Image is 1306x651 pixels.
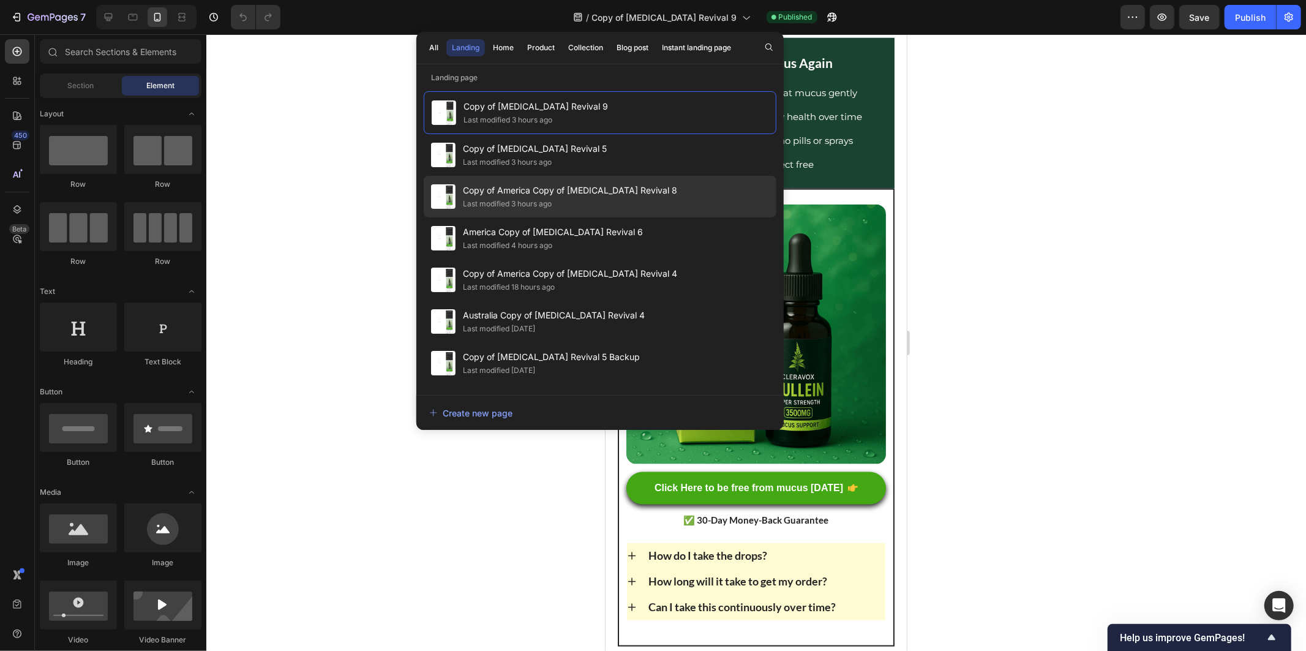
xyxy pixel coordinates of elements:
[124,457,201,468] div: Button
[493,42,514,53] div: Home
[463,183,677,198] span: Copy of America Copy of [MEDICAL_DATA] Revival 8
[40,256,117,267] div: Row
[463,141,607,156] span: Copy of [MEDICAL_DATA] Revival 5
[1120,630,1279,645] button: Show survey - Help us improve GemPages!
[40,557,117,568] div: Image
[231,5,280,29] div: Undo/Redo
[182,104,201,124] span: Toggle open
[1235,11,1266,24] div: Publish
[463,308,645,323] span: Australia Copy of [MEDICAL_DATA] Revival 4
[463,364,535,377] div: Last modified [DATE]
[21,170,280,430] img: Alt Image
[40,39,201,64] input: Search Sections & Elements
[527,42,555,53] div: Product
[463,156,552,168] div: Last modified 3 hours ago
[12,130,29,140] div: 450
[182,282,201,301] span: Toggle open
[124,356,201,367] div: Text Block
[592,11,737,24] span: Copy of [MEDICAL_DATA] Revival 9
[40,179,117,190] div: Row
[40,634,117,645] div: Video
[662,42,731,53] div: Instant landing page
[463,198,552,210] div: Last modified 3 hours ago
[124,256,201,267] div: Row
[779,12,812,23] span: Published
[80,10,86,24] p: 7
[617,42,648,53] div: Blog post
[563,39,609,56] button: Collection
[1264,591,1294,620] div: Open Intercom Messenger
[49,448,238,461] p: Click Here to be free from mucus [DATE]
[463,350,640,364] span: Copy of [MEDICAL_DATA] Revival 5 Backup
[429,401,771,425] button: Create new page
[62,98,247,115] p: Fast-absorbing liquid — no pills or sprays
[487,39,519,56] button: Home
[21,438,280,470] a: Click Here to be free from mucus [DATE]
[62,74,257,91] p: Supports lung and airway health over time
[21,170,280,430] a: Image Title
[43,514,162,528] span: How do I take the drops?
[463,323,535,335] div: Last modified [DATE]
[568,42,603,53] div: Collection
[40,457,117,468] div: Button
[587,11,590,24] span: /
[62,122,208,138] p: Plant-based and side-effect free
[68,80,94,91] span: Section
[43,566,230,579] span: Can I take this continuously over time?
[429,407,512,420] div: Create new page
[429,42,438,53] div: All
[463,281,555,293] div: Last modified 18 hours ago
[124,557,201,568] div: Image
[522,39,560,56] button: Product
[463,239,552,252] div: Last modified 4 hours ago
[416,72,784,84] p: Landing page
[43,540,222,554] span: How long will it take to get my order?
[40,356,117,367] div: Heading
[446,39,485,56] button: Landing
[452,42,479,53] div: Landing
[463,225,643,239] span: America Copy of [MEDICAL_DATA] Revival 6
[1120,632,1264,644] span: Help us improve GemPages!
[611,39,654,56] button: Blog post
[124,634,201,645] div: Video Banner
[463,99,608,114] span: Copy of [MEDICAL_DATA] Revival 9
[22,478,279,494] p: ✅ 30-Day Money-Back Guarantee
[1179,5,1220,29] button: Save
[1225,5,1276,29] button: Publish
[146,80,175,91] span: Element
[40,286,55,297] span: Text
[74,21,228,36] span: Be Free From Mucus Again
[40,487,61,498] span: Media
[182,483,201,502] span: Toggle open
[62,50,252,67] p: Helps clear stubborn throat mucus gently
[1190,12,1210,23] span: Save
[9,224,29,234] div: Beta
[40,108,64,119] span: Layout
[463,114,552,126] div: Last modified 3 hours ago
[656,39,737,56] button: Instant landing page
[5,5,91,29] button: 7
[424,39,444,56] button: All
[182,382,201,402] span: Toggle open
[40,386,62,397] span: Button
[124,179,201,190] div: Row
[463,266,677,281] span: Copy of America Copy of [MEDICAL_DATA] Revival 4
